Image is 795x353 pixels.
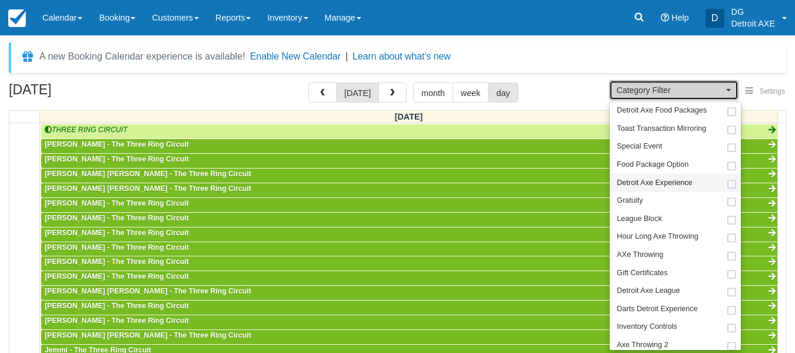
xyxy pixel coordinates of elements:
[617,322,677,332] span: Inventory Controls
[617,141,662,152] span: Special Event
[617,304,697,315] span: Darts Detroit Experience
[617,340,668,351] span: Axe Throwing 2
[617,268,667,279] span: Gift Certificates
[9,83,158,104] h2: [DATE]
[45,214,189,222] span: [PERSON_NAME] - The Three Ring Circuit
[41,124,777,138] a: THREE RING CIRCUIT
[395,112,423,121] span: [DATE]
[45,229,189,237] span: [PERSON_NAME] - The Three Ring Circuit
[45,199,189,207] span: [PERSON_NAME] - The Three Ring Circuit
[41,169,777,183] a: [PERSON_NAME] [PERSON_NAME] - The Three Ring Circuit
[336,83,379,103] button: [DATE]
[661,14,669,22] i: Help
[41,242,777,256] a: [PERSON_NAME] - The Three Ring Circuit
[617,105,707,116] span: Detroit Axe Food Packages
[41,139,777,153] a: [PERSON_NAME] - The Three Ring Circuit
[45,272,189,281] span: [PERSON_NAME] - The Three Ring Circuit
[617,286,680,296] span: Detroit Axe League
[739,83,792,100] button: Settings
[345,51,348,61] span: |
[41,271,777,285] a: [PERSON_NAME] - The Three Ring Circuit
[617,250,663,260] span: AXe Throwing
[617,124,706,134] span: Toast Transaction Mirroring
[45,331,251,339] span: [PERSON_NAME] [PERSON_NAME] - The Three Ring Circuit
[41,301,777,315] a: [PERSON_NAME] - The Three Ring Circuit
[41,154,777,168] a: [PERSON_NAME] - The Three Ring Circuit
[41,286,777,300] a: [PERSON_NAME] [PERSON_NAME] - The Three Ring Circuit
[41,213,777,227] a: [PERSON_NAME] - The Three Ring Circuit
[45,170,251,178] span: [PERSON_NAME] [PERSON_NAME] - The Three Ring Circuit
[352,51,451,61] a: Learn about what's new
[45,184,251,193] span: [PERSON_NAME] [PERSON_NAME] - The Three Ring Circuit
[617,178,692,189] span: Detroit Axe Experience
[45,258,189,266] span: [PERSON_NAME] - The Three Ring Circuit
[731,6,775,18] p: DG
[617,214,661,225] span: League Block
[453,83,489,103] button: week
[41,256,777,270] a: [PERSON_NAME] - The Three Ring Circuit
[45,302,189,310] span: [PERSON_NAME] - The Three Ring Circuit
[609,80,739,100] button: Category Filter
[41,198,777,212] a: [PERSON_NAME] - The Three Ring Circuit
[45,243,189,252] span: [PERSON_NAME] - The Three Ring Circuit
[488,83,518,103] button: day
[45,316,189,325] span: [PERSON_NAME] - The Three Ring Circuit
[8,9,26,27] img: checkfront-main-nav-mini-logo.png
[45,140,189,149] span: [PERSON_NAME] - The Three Ring Circuit
[41,183,777,197] a: [PERSON_NAME] [PERSON_NAME] - The Three Ring Circuit
[413,83,453,103] button: month
[45,287,251,295] span: [PERSON_NAME] [PERSON_NAME] - The Three Ring Circuit
[617,196,643,206] span: Gratuity
[706,9,724,28] div: D
[617,160,688,170] span: Food Package Option
[250,51,341,62] button: Enable New Calendar
[617,232,698,242] span: Hour Long Axe Throwing
[731,18,775,29] p: Detroit AXE
[41,315,777,329] a: [PERSON_NAME] - The Three Ring Circuit
[41,227,777,242] a: [PERSON_NAME] - The Three Ring Circuit
[45,155,189,163] span: [PERSON_NAME] - The Three Ring Circuit
[671,13,689,22] span: Help
[760,87,785,95] span: Settings
[45,126,127,134] span: THREE RING CIRCUIT
[617,84,723,96] span: Category Filter
[41,330,777,344] a: [PERSON_NAME] [PERSON_NAME] - The Three Ring Circuit
[39,50,245,64] div: A new Booking Calendar experience is available!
